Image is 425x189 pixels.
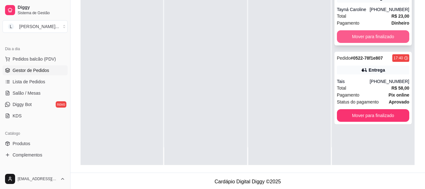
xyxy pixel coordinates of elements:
span: Pedido [337,56,351,61]
span: Total [337,85,346,92]
div: [PHONE_NUMBER] [370,6,409,13]
span: Pedidos balcão (PDV) [13,56,56,62]
button: [EMAIL_ADDRESS][DOMAIN_NAME] [3,171,68,186]
strong: # 0522-78f1e807 [350,56,383,61]
a: KDS [3,111,68,121]
span: Diggy Bot [13,101,32,108]
strong: Dinheiro [391,21,409,26]
div: [PERSON_NAME] ... [19,23,59,30]
span: L [8,23,14,30]
span: Pagamento [337,20,360,27]
div: 17:40 [394,56,403,61]
strong: aprovado [389,99,409,104]
a: Lista de Pedidos [3,77,68,87]
span: Lista de Pedidos [13,79,45,85]
a: Salão / Mesas [3,88,68,98]
span: Gestor de Pedidos [13,67,49,74]
a: DiggySistema de Gestão [3,3,68,18]
button: Pedidos balcão (PDV) [3,54,68,64]
span: Total [337,13,346,20]
span: Diggy [18,5,65,10]
span: [EMAIL_ADDRESS][DOMAIN_NAME] [18,176,58,181]
a: Gestor de Pedidos [3,65,68,75]
div: [PHONE_NUMBER] [370,78,409,85]
strong: Pix online [389,92,409,97]
span: Sistema de Gestão [18,10,65,15]
div: Entrega [369,67,385,73]
span: Pagamento [337,92,360,98]
span: KDS [13,113,22,119]
span: Produtos [13,140,30,147]
button: Mover para finalizado [337,30,409,43]
strong: R$ 58,00 [391,86,409,91]
strong: R$ 23,00 [391,14,409,19]
div: Catálogo [3,128,68,139]
div: Tais [337,78,370,85]
div: Tayná Caroline [337,6,370,13]
button: Mover para finalizado [337,109,409,122]
span: Status do pagamento [337,98,379,105]
a: Produtos [3,139,68,149]
button: Select a team [3,20,68,33]
a: Complementos [3,150,68,160]
span: Salão / Mesas [13,90,41,96]
span: Complementos [13,152,42,158]
a: Diggy Botnovo [3,99,68,109]
div: Dia a dia [3,44,68,54]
